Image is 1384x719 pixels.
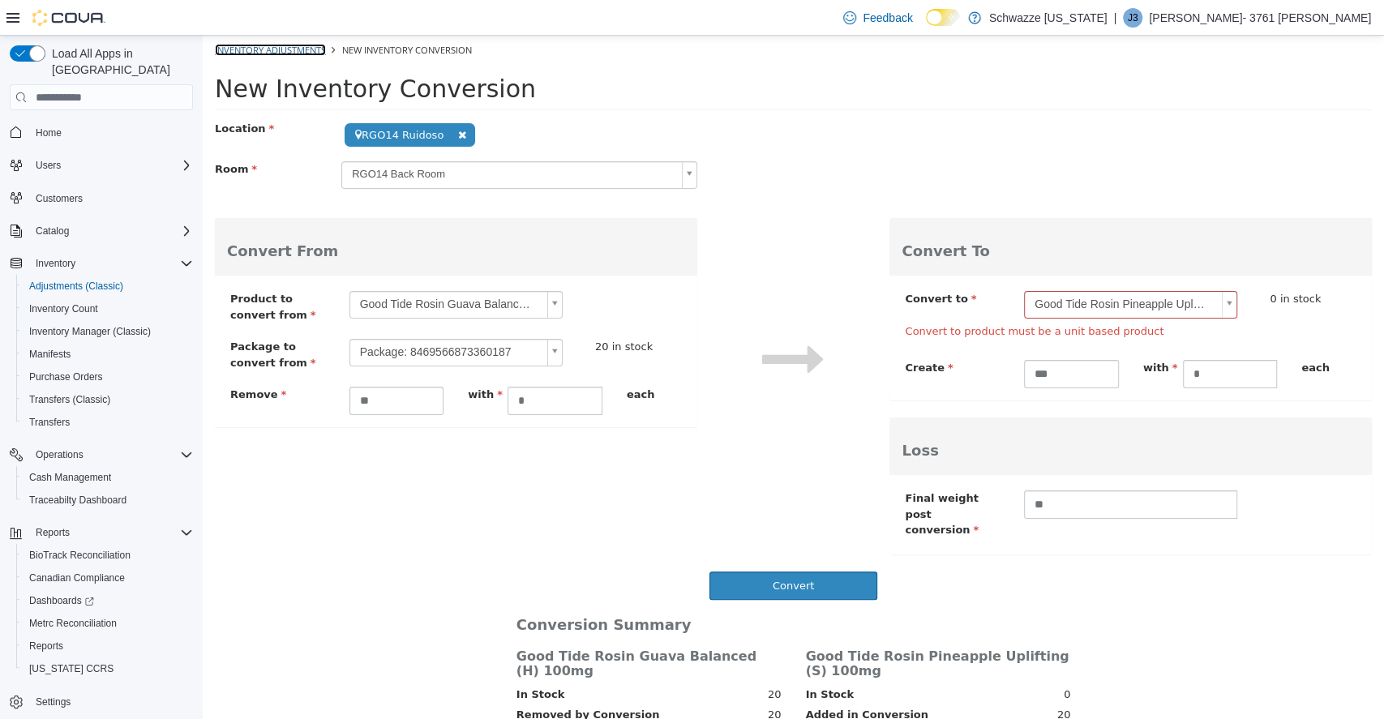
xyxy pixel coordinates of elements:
[29,254,82,273] button: Inventory
[142,88,272,111] span: RGO14 Ruidoso
[16,366,199,388] button: Purchase Orders
[29,122,193,142] span: Home
[23,322,193,341] span: Inventory Manager (Classic)
[23,468,118,487] a: Cash Management
[23,413,193,432] span: Transfers
[29,523,193,542] span: Reports
[36,448,84,461] span: Operations
[3,120,199,143] button: Home
[29,617,117,630] span: Metrc Reconciliation
[32,10,105,26] img: Cova
[941,326,975,338] span: with
[23,390,193,409] span: Transfers (Classic)
[29,445,193,464] span: Operations
[23,322,157,341] a: Inventory Manager (Classic)
[45,45,193,78] span: Load All Apps in [GEOGRAPHIC_DATA]
[1149,8,1371,28] p: [PERSON_NAME]- 3761 [PERSON_NAME]
[23,591,193,610] span: Dashboards
[29,640,63,653] span: Reports
[36,225,69,238] span: Catalog
[1113,8,1116,28] p: |
[29,348,71,361] span: Manifests
[3,443,199,466] button: Operations
[3,521,199,544] button: Reports
[23,299,193,319] span: Inventory Count
[12,39,333,67] span: New Inventory Conversion
[702,326,750,338] span: Create
[16,297,199,320] button: Inventory Count
[28,257,114,285] span: Product to convert from
[139,126,494,153] a: RGO14 Back Room
[3,220,199,242] button: Catalog
[16,635,199,657] button: Reports
[16,612,199,635] button: Metrc Reconciliation
[29,254,193,273] span: Inventory
[36,695,71,708] span: Settings
[23,490,193,510] span: Traceabilty Dashboard
[3,690,199,713] button: Settings
[28,305,114,333] span: Package to convert from
[702,257,773,269] span: Convert to
[29,691,193,712] span: Settings
[23,568,193,588] span: Canadian Compliance
[855,671,868,687] span: 20
[29,156,67,175] button: Users
[16,411,199,434] button: Transfers
[29,221,75,241] button: Catalog
[29,156,193,175] span: Users
[36,126,62,139] span: Home
[314,614,579,642] h4: Good Tide Rosin Guava Balanced (H) 100mg
[29,393,110,406] span: Transfers (Classic)
[821,255,1035,283] a: Good Tide Rosin Pineapple Uplifting (S) 100mg
[702,456,776,500] span: Final weight post conversion
[23,659,193,678] span: Washington CCRS
[29,280,123,293] span: Adjustments (Classic)
[29,123,68,143] a: Home
[16,489,199,511] button: Traceabilty Dashboard
[36,526,70,539] span: Reports
[147,303,360,331] a: Package: 8469566873360187
[16,567,199,589] button: Canadian Compliance
[16,320,199,343] button: Inventory Manager (Classic)
[29,523,76,542] button: Reports
[29,370,103,383] span: Purchase Orders
[16,544,199,567] button: BioTrack Reconciliation
[29,692,77,712] a: Settings
[3,154,199,177] button: Users
[148,256,338,282] span: Good Tide Rosin Guava Balanced (H) 100mg
[699,407,1157,423] h3: Loss
[23,591,101,610] a: Dashboards
[29,549,131,562] span: BioTrack Reconciliation
[23,390,117,409] a: Transfers (Classic)
[690,288,1166,304] span: Convert to product must be a unit based product
[603,671,726,687] label: Added in Conversion
[989,8,1108,28] p: Schwazze [US_STATE]
[16,466,199,489] button: Cash Management
[23,367,109,387] a: Purchase Orders
[565,671,579,687] span: 20
[392,303,471,319] div: 20 in stock
[29,471,111,484] span: Cash Management
[603,651,651,667] label: In Stock
[12,87,71,99] span: Location
[148,304,338,330] span: Package: 8469566873360187
[147,255,360,283] a: Good Tide Rosin Guava Balanced (H) 100mg
[863,10,912,26] span: Feedback
[23,468,193,487] span: Cash Management
[822,256,1013,282] span: Good Tide Rosin Pineapple Uplifting (S) 100mg
[29,325,151,338] span: Inventory Manager (Classic)
[29,302,98,315] span: Inventory Count
[926,9,960,26] input: Dark Mode
[29,571,125,584] span: Canadian Compliance
[23,345,193,364] span: Manifests
[23,546,137,565] a: BioTrack Reconciliation
[23,276,193,296] span: Adjustments (Classic)
[3,186,199,210] button: Customers
[16,388,199,411] button: Transfers (Classic)
[23,345,77,364] a: Manifests
[23,299,105,319] a: Inventory Count
[23,614,193,633] span: Metrc Reconciliation
[12,8,123,20] a: Inventory Adjustments
[507,536,675,564] button: Convert
[424,353,452,365] span: each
